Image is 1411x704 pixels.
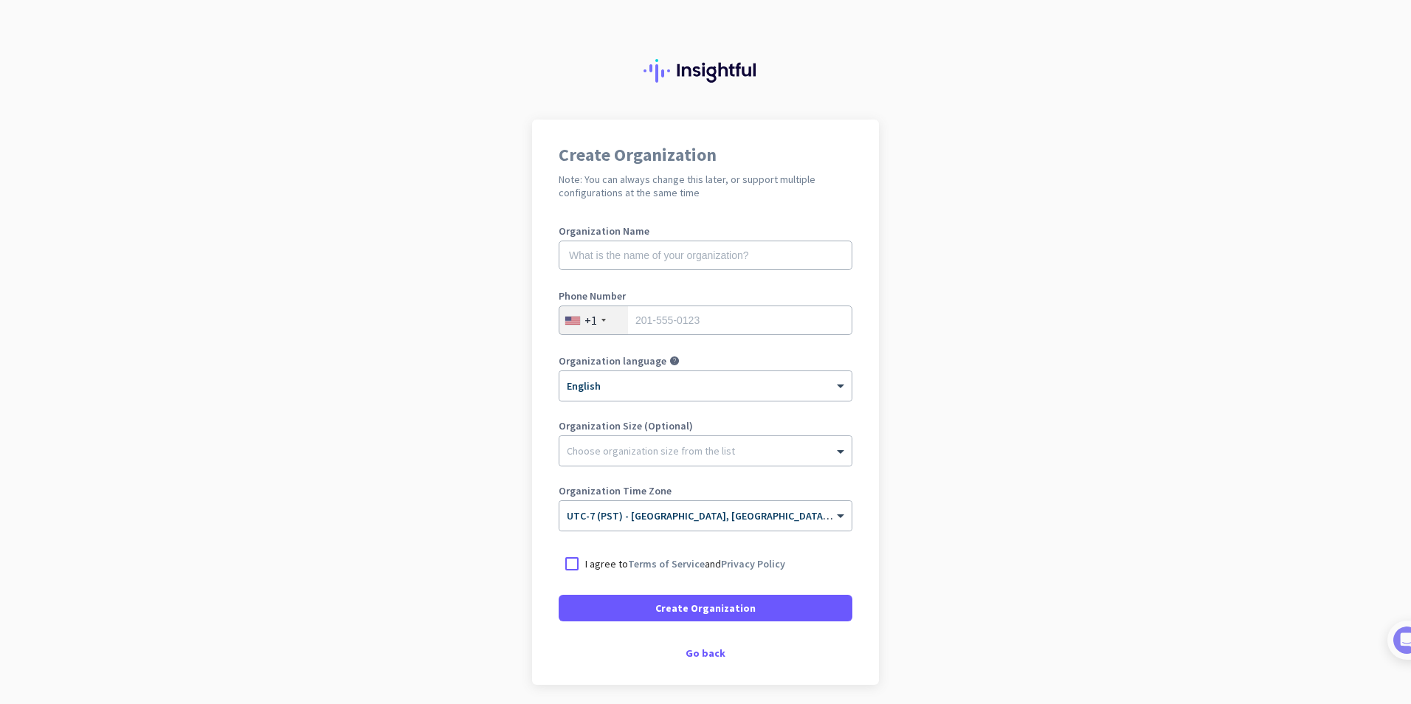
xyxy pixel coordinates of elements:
[559,291,852,301] label: Phone Number
[559,306,852,335] input: 201-555-0123
[655,601,756,615] span: Create Organization
[559,241,852,270] input: What is the name of your organization?
[559,226,852,236] label: Organization Name
[584,313,597,328] div: +1
[559,146,852,164] h1: Create Organization
[559,421,852,431] label: Organization Size (Optional)
[628,557,705,570] a: Terms of Service
[559,648,852,658] div: Go back
[721,557,785,570] a: Privacy Policy
[644,59,767,83] img: Insightful
[559,595,852,621] button: Create Organization
[669,356,680,366] i: help
[585,556,785,571] p: I agree to and
[559,356,666,366] label: Organization language
[559,173,852,199] h2: Note: You can always change this later, or support multiple configurations at the same time
[559,486,852,496] label: Organization Time Zone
